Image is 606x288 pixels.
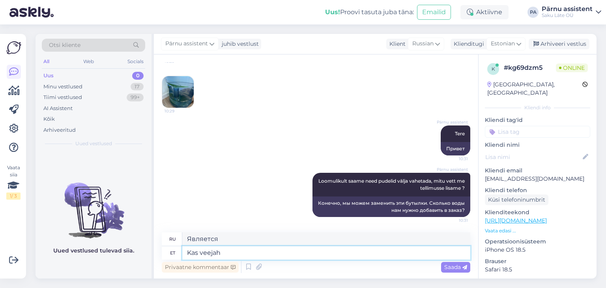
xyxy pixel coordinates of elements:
div: Klient [386,40,406,48]
div: Minu vestlused [43,83,82,91]
div: juhib vestlust [219,40,259,48]
div: Pärnu assistent [542,6,593,12]
div: 0 [132,72,144,80]
b: Uus! [325,8,340,16]
div: Aktiivne [460,5,509,19]
span: Pärnu assistent [437,119,468,125]
div: Klienditugi [451,40,484,48]
div: 99+ [127,94,144,101]
span: Russian [412,39,434,48]
span: 10:31 [438,156,468,162]
div: 17 [131,83,144,91]
div: AI Assistent [43,105,73,112]
div: Uus [43,72,54,80]
textarea: Является [182,232,470,246]
img: Attachment [162,76,194,108]
p: Uued vestlused tulevad siia. [53,247,134,255]
div: PA [527,7,539,18]
span: Pärnu assistent [165,39,208,48]
div: [GEOGRAPHIC_DATA], [GEOGRAPHIC_DATA] [487,80,582,97]
button: Emailid [417,5,451,20]
p: [EMAIL_ADDRESS][DOMAIN_NAME] [485,175,590,183]
img: Askly Logo [6,40,21,55]
span: Otsi kliente [49,41,80,49]
p: Safari 18.5 [485,266,590,274]
textarea: Kas veejah [182,246,470,260]
img: No chats [36,168,151,239]
span: Estonian [491,39,515,48]
div: Socials [126,56,145,67]
div: Arhiveeritud [43,126,76,134]
span: 10:29 [165,108,194,114]
p: Operatsioonisüsteem [485,238,590,246]
span: k [492,66,495,72]
span: Tere [455,131,465,137]
p: Klienditeekond [485,208,590,217]
div: Kõik [43,115,55,123]
p: iPhone OS 18.5 [485,246,590,254]
div: Tiimi vestlused [43,94,82,101]
a: [URL][DOMAIN_NAME] [485,217,547,224]
span: Pärnu assistent [437,166,468,172]
div: Kliendi info [485,104,590,111]
a: Pärnu assistentSaku Läte OÜ [542,6,601,19]
div: Küsi telefoninumbrit [485,194,548,205]
input: Lisa tag [485,126,590,138]
span: Saada [444,264,467,271]
div: Web [82,56,95,67]
input: Lisa nimi [485,153,581,161]
div: All [42,56,51,67]
p: Vaata edasi ... [485,227,590,234]
div: Привет [441,142,470,155]
div: Arhiveeri vestlus [529,39,589,49]
div: Privaatne kommentaar [162,262,239,273]
p: Kliendi tag'id [485,116,590,124]
span: Uued vestlused [75,140,112,147]
div: Saku Läte OÜ [542,12,593,19]
div: Конечно, мы можем заменить эти бутылки. Сколько воды нам нужно добавить в заказ? [312,196,470,217]
p: Kliendi telefon [485,186,590,194]
div: et [170,246,175,260]
div: Vaata siia [6,164,21,200]
p: Kliendi nimi [485,141,590,149]
div: 1 / 3 [6,193,21,200]
div: # kg69dzm5 [504,63,556,73]
span: 10:31 [438,217,468,223]
span: Loomulikult saame need pudelid välja vahetada, mitu vett me tellimusse lisame ? [318,178,466,191]
div: ru [169,232,176,246]
span: Online [556,64,588,72]
div: Proovi tasuta juba täna: [325,7,414,17]
p: Kliendi email [485,166,590,175]
p: Brauser [485,257,590,266]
